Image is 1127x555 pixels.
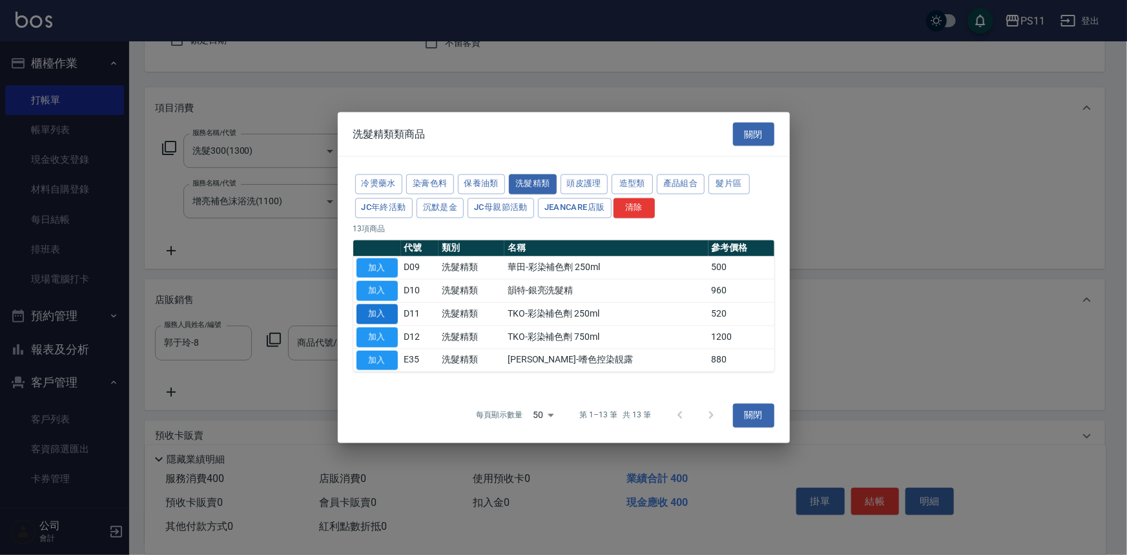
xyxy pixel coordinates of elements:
[579,410,651,421] p: 第 1–13 筆 共 13 筆
[355,174,403,194] button: 冷燙藥水
[357,350,398,370] button: 加入
[353,223,774,235] p: 13 項商品
[708,257,774,280] td: 500
[439,240,504,257] th: 類別
[417,198,464,218] button: 沉默是金
[708,240,774,257] th: 參考價格
[401,257,439,280] td: D09
[708,326,774,349] td: 1200
[401,279,439,302] td: D10
[528,398,559,433] div: 50
[401,240,439,257] th: 代號
[406,174,454,194] button: 染膏色料
[708,302,774,326] td: 520
[657,174,705,194] button: 產品組合
[708,174,750,194] button: 髮片區
[733,122,774,146] button: 關閉
[439,279,504,302] td: 洗髮精類
[401,326,439,349] td: D12
[357,327,398,347] button: 加入
[708,349,774,372] td: 880
[476,410,522,421] p: 每頁顯示數量
[504,349,708,372] td: [PERSON_NAME]-嗜色控染靚露
[504,279,708,302] td: 韻特-銀亮洗髮精
[504,302,708,326] td: TKO-彩染補色劑 250ml
[439,302,504,326] td: 洗髮精類
[353,127,426,140] span: 洗髮精類類商品
[708,279,774,302] td: 960
[458,174,506,194] button: 保養油類
[504,240,708,257] th: 名稱
[357,304,398,324] button: 加入
[509,174,557,194] button: 洗髮精類
[733,404,774,428] button: 關閉
[468,198,534,218] button: JC母親節活動
[439,349,504,372] td: 洗髮精類
[357,281,398,301] button: 加入
[439,257,504,280] td: 洗髮精類
[504,257,708,280] td: 華田-彩染補色劑 250ml
[538,198,612,218] button: JeanCare店販
[561,174,608,194] button: 頭皮護理
[401,302,439,326] td: D11
[612,174,653,194] button: 造型類
[357,258,398,278] button: 加入
[439,326,504,349] td: 洗髮精類
[355,198,413,218] button: JC年終活動
[401,349,439,372] td: E35
[614,198,655,218] button: 清除
[504,326,708,349] td: TKO-彩染補色劑 750ml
